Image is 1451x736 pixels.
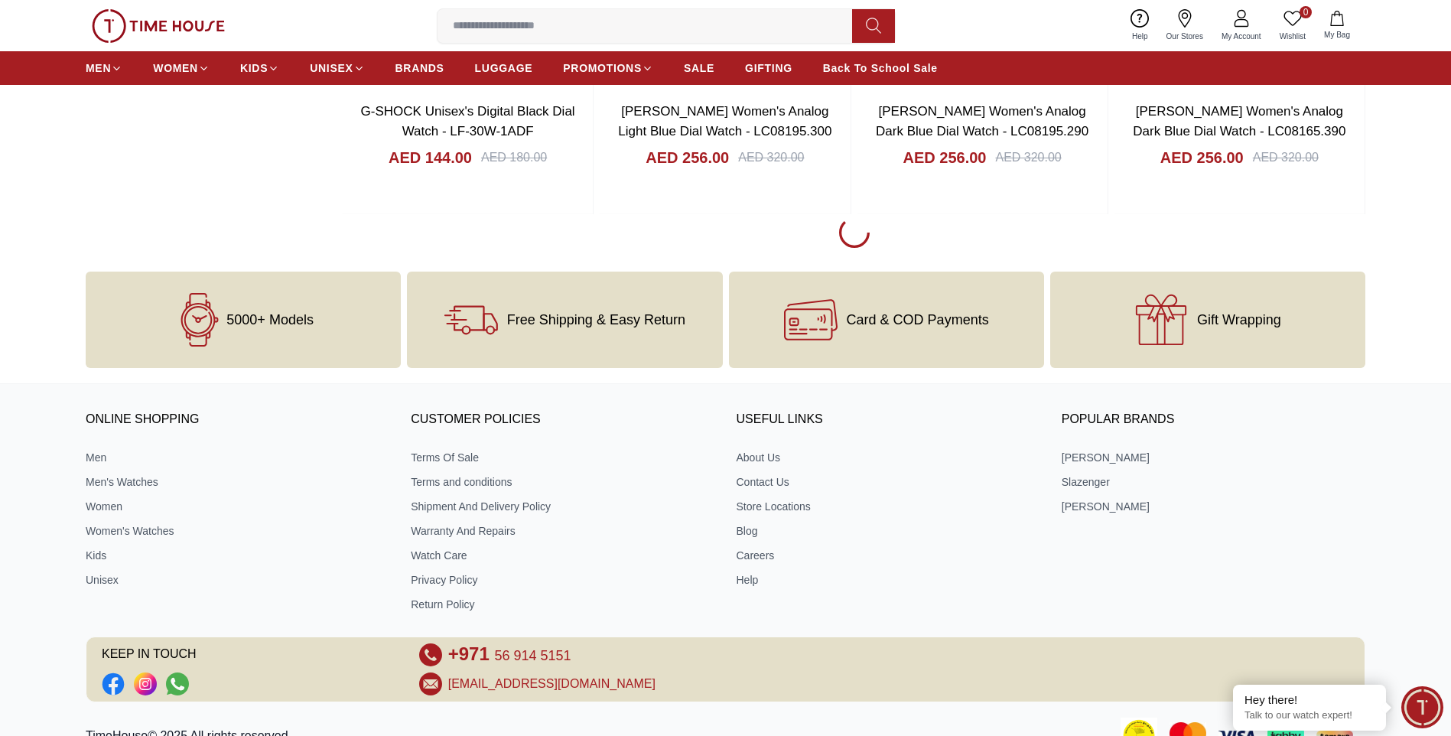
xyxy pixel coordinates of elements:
a: SALE [684,54,714,82]
a: Women [86,499,389,514]
span: MEN [86,60,111,76]
a: Women's Watches [86,523,389,539]
a: Men [86,450,389,465]
span: Our Stores [1160,31,1209,42]
span: WOMEN [153,60,198,76]
span: GIFTING [745,60,792,76]
a: Back To School Sale [823,54,938,82]
img: ... [92,9,225,43]
a: +971 56 914 5151 [448,643,571,666]
a: [PERSON_NAME] Women's Analog Light Blue Dial Watch - LC08195.300 [618,104,831,138]
h4: AED 256.00 [646,147,729,168]
a: Blog [737,523,1040,539]
span: Free Shipping & Easy Return [507,312,685,327]
a: G-SHOCK Unisex's Digital Black Dial Watch - LF-30W-1ADF [361,104,575,138]
div: AED 320.00 [995,148,1061,167]
a: LUGGAGE [475,54,533,82]
a: GIFTING [745,54,792,82]
span: Card & COD Payments [847,312,989,327]
h3: ONLINE SHOPPING [86,409,389,432]
a: PROMOTIONS [563,54,653,82]
a: WOMEN [153,54,210,82]
a: Shipment And Delivery Policy [411,499,714,514]
a: Slazenger [1062,474,1365,490]
a: BRANDS [395,54,444,82]
div: Hey there! [1244,692,1375,708]
h3: Popular Brands [1062,409,1365,432]
span: BRANDS [395,60,444,76]
a: Men's Watches [86,474,389,490]
span: KIDS [240,60,268,76]
a: 0Wishlist [1270,6,1315,45]
span: 56 914 5151 [494,648,571,663]
a: [PERSON_NAME] Women's Analog Dark Blue Dial Watch - LC08195.290 [876,104,1088,138]
span: 5000+ Models [226,312,314,327]
div: Chat Widget [1401,686,1443,728]
span: My Account [1215,31,1267,42]
span: UNISEX [310,60,353,76]
li: Facebook [102,672,125,695]
span: Help [1126,31,1154,42]
a: KIDS [240,54,279,82]
a: Terms Of Sale [411,450,714,465]
a: [PERSON_NAME] [1062,450,1365,465]
span: SALE [684,60,714,76]
div: AED 320.00 [738,148,804,167]
div: AED 180.00 [481,148,547,167]
h3: CUSTOMER POLICIES [411,409,714,432]
span: Back To School Sale [823,60,938,76]
a: MEN [86,54,122,82]
a: UNISEX [310,54,364,82]
a: Social Link [102,672,125,695]
a: Our Stores [1157,6,1212,45]
a: Help [1123,6,1157,45]
span: 0 [1300,6,1312,18]
a: [EMAIL_ADDRESS][DOMAIN_NAME] [448,675,656,693]
span: Wishlist [1274,31,1312,42]
a: Return Policy [411,597,714,612]
a: Terms and conditions [411,474,714,490]
span: KEEP IN TOUCH [102,643,398,666]
a: Warranty And Repairs [411,523,714,539]
div: AED 320.00 [1253,148,1319,167]
span: PROMOTIONS [563,60,642,76]
h4: AED 256.00 [1160,147,1244,168]
a: Unisex [86,572,389,588]
a: Social Link [134,672,157,695]
span: LUGGAGE [475,60,533,76]
a: Watch Care [411,548,714,563]
a: Contact Us [737,474,1040,490]
a: Help [737,572,1040,588]
span: Gift Wrapping [1197,312,1281,327]
h3: USEFUL LINKS [737,409,1040,432]
a: Store Locations [737,499,1040,514]
a: Social Link [166,672,189,695]
h4: AED 256.00 [903,147,987,168]
a: Kids [86,548,389,563]
span: My Bag [1318,29,1356,41]
h4: AED 144.00 [389,147,472,168]
a: Careers [737,548,1040,563]
a: [PERSON_NAME] Women's Analog Dark Blue Dial Watch - LC08165.390 [1133,104,1345,138]
a: Privacy Policy [411,572,714,588]
a: [PERSON_NAME] [1062,499,1365,514]
a: About Us [737,450,1040,465]
p: Talk to our watch expert! [1244,709,1375,722]
button: My Bag [1315,8,1359,44]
